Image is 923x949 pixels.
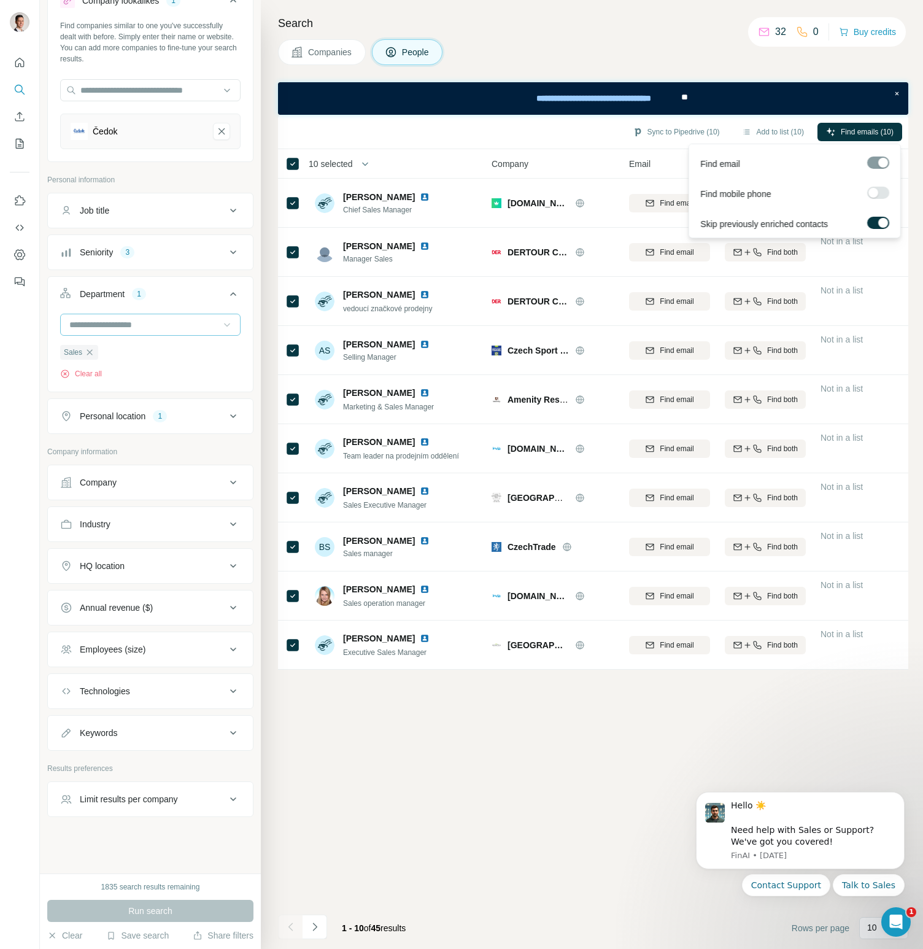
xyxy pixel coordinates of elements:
button: Find email [629,292,710,311]
div: Employees (size) [80,643,145,656]
button: Find email [629,341,710,360]
span: [DOMAIN_NAME] [508,590,569,602]
span: Find emails (10) [841,126,894,138]
button: Find both [725,440,806,458]
button: Find both [725,489,806,507]
button: Clear all [60,368,102,379]
button: Technologies [48,676,253,706]
span: Find email [660,443,693,454]
p: 0 [813,25,819,39]
span: Find mobile phone [700,188,771,200]
button: Find email [629,538,710,556]
span: [PERSON_NAME] [343,632,415,645]
span: Find both [767,541,798,552]
span: results [342,923,406,933]
span: Find email [660,541,693,552]
span: Find both [767,394,798,405]
button: Find emails (10) [817,123,902,141]
p: Personal information [47,174,253,185]
span: Sales manager [343,548,434,559]
span: Selling Manager [343,352,434,363]
div: 1835 search results remaining [101,881,200,893]
span: Find email [660,296,693,307]
span: DERTOUR Czech - E-EU [508,295,569,308]
img: LinkedIn logo [420,339,430,349]
button: Use Surfe on LinkedIn [10,190,29,212]
span: Manager Sales [343,254,434,265]
div: 1 [153,411,167,422]
span: Team leader na prodejním oddělení [343,452,459,460]
span: Amenity Resorts s.r.o. [508,395,598,405]
div: 3 [120,247,134,258]
button: Quick start [10,52,29,74]
div: Technologies [80,685,130,697]
img: LinkedIn logo [420,290,430,300]
img: Logo of Czech Sport Travel [492,346,501,355]
div: Company [80,476,117,489]
div: Find companies similar to one you've successfully dealt with before. Simply enter their name or w... [60,20,241,64]
span: Not in a list [821,531,863,541]
span: [GEOGRAPHIC_DATA] [508,639,569,651]
button: Save search [106,929,169,942]
h4: Search [278,15,908,32]
img: LinkedIn logo [420,584,430,594]
button: Navigate to next page [303,915,327,939]
span: Not in a list [821,384,863,393]
div: Keywords [80,727,117,739]
span: Not in a list [821,285,863,295]
span: Find email [660,198,693,209]
button: Find both [725,390,806,409]
img: Avatar [315,488,334,508]
img: Logo of invia.cz [492,591,501,601]
button: Find email [629,587,710,605]
span: Not in a list [821,580,863,590]
button: Search [10,79,29,101]
div: Limit results per company [80,793,178,805]
span: Find both [767,247,798,258]
button: Find both [725,538,806,556]
img: Logo of Amenity Resorts s.r.o. [492,395,501,405]
button: Find email [629,636,710,654]
span: Skip previously enriched contacts [700,218,828,230]
span: [PERSON_NAME] [343,289,415,301]
img: LinkedIn logo [420,437,430,447]
div: AS [315,341,334,360]
span: Find both [767,296,798,307]
span: [DOMAIN_NAME] [508,443,569,455]
span: Chief Sales Manager [343,204,434,215]
span: [PERSON_NAME] [343,338,415,351]
img: LinkedIn logo [420,192,430,202]
span: Find both [767,492,798,503]
button: Use Surfe API [10,217,29,239]
img: Avatar [315,390,334,409]
div: Annual revenue ($) [80,602,153,614]
button: Find email [629,440,710,458]
span: [PERSON_NAME] [343,535,415,547]
span: Not in a list [821,236,863,246]
img: Avatar [315,439,334,459]
span: Sales Executive Manager [343,501,427,509]
span: Sales [64,347,82,358]
span: [PERSON_NAME] [343,387,415,399]
button: Share filters [193,929,253,942]
img: Logo of CzechTrade [492,542,501,552]
img: LinkedIn logo [420,536,430,546]
button: Buy credits [839,23,896,41]
img: Logo of Hotel Rehavital [492,640,501,650]
span: Find email [660,640,693,651]
img: LinkedIn logo [420,486,430,496]
img: Čedok-logo [71,123,88,140]
button: Annual revenue ($) [48,593,253,622]
button: Department1 [48,279,253,314]
img: Logo of DERTOUR Czech - E-EU [492,296,501,306]
span: Company [492,158,528,170]
span: Find email [660,394,693,405]
span: Not in a list [821,335,863,344]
